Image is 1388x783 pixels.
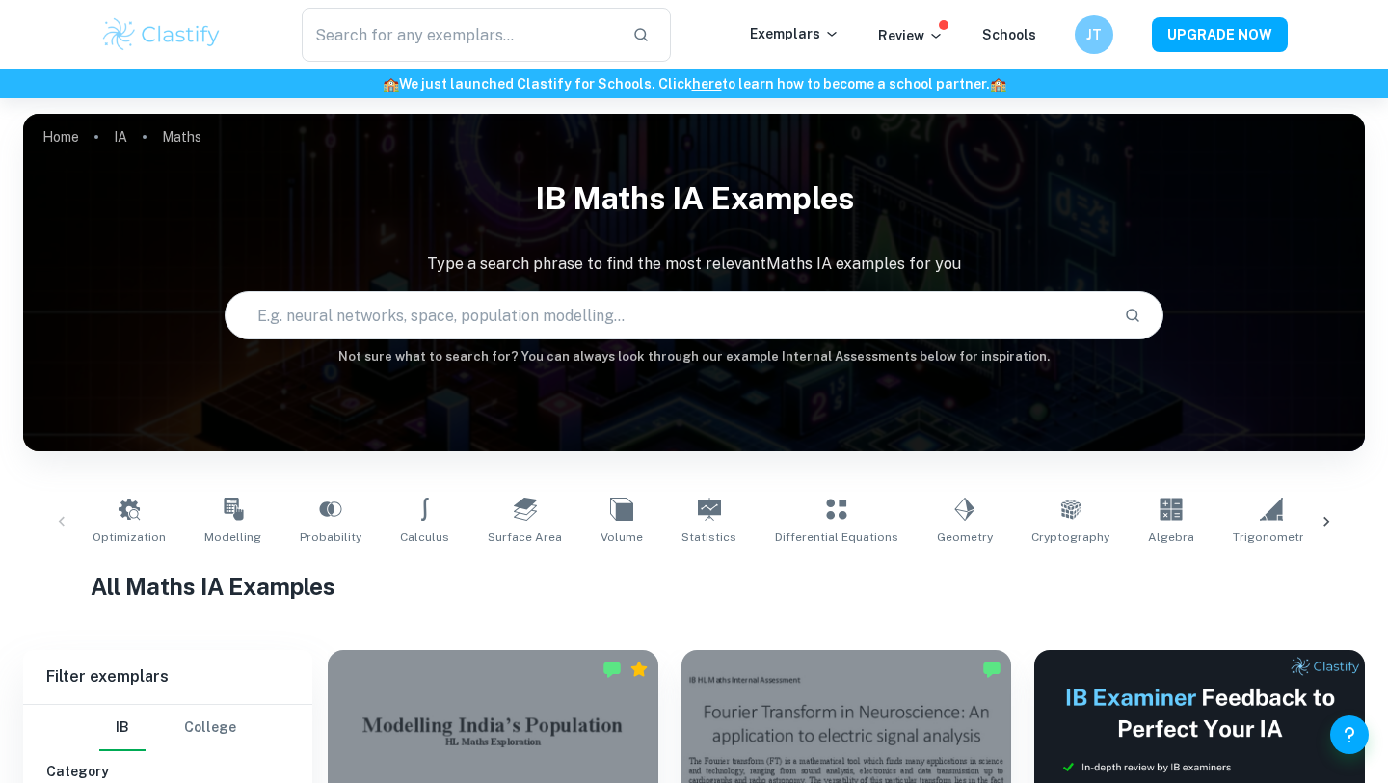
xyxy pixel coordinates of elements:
span: Probability [300,528,361,546]
h6: Not sure what to search for? You can always look through our example Internal Assessments below f... [23,347,1365,366]
img: Marked [982,660,1001,679]
input: E.g. neural networks, space, population modelling... [226,288,1108,342]
h1: IB Maths IA examples [23,168,1365,229]
span: Differential Equations [775,528,898,546]
a: Home [42,123,79,150]
span: 🏫 [383,76,399,92]
span: 🏫 [990,76,1006,92]
div: Premium [629,660,649,679]
button: UPGRADE NOW [1152,17,1288,52]
h1: All Maths IA Examples [91,569,1298,604]
span: Statistics [681,528,736,546]
p: Type a search phrase to find the most relevant Maths IA examples for you [23,253,1365,276]
button: JT [1075,15,1113,54]
p: Review [878,25,944,46]
input: Search for any exemplars... [302,8,617,62]
button: IB [99,705,146,751]
h6: Category [46,761,289,782]
button: College [184,705,236,751]
button: Search [1116,299,1149,332]
a: IA [114,123,127,150]
h6: We just launched Clastify for Schools. Click to learn how to become a school partner. [4,73,1384,94]
a: Schools [982,27,1036,42]
img: Clastify logo [100,15,223,54]
p: Exemplars [750,23,840,44]
span: Surface Area [488,528,562,546]
span: Optimization [93,528,166,546]
span: Trigonometry [1233,528,1310,546]
h6: Filter exemplars [23,650,312,704]
span: Calculus [400,528,449,546]
span: Geometry [937,528,993,546]
div: Filter type choice [99,705,236,751]
img: Marked [602,660,622,679]
span: Modelling [204,528,261,546]
span: Algebra [1148,528,1194,546]
span: Cryptography [1031,528,1109,546]
p: Maths [162,126,201,148]
button: Help and Feedback [1330,715,1369,754]
h6: JT [1083,24,1106,45]
a: here [692,76,722,92]
span: Volume [601,528,643,546]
